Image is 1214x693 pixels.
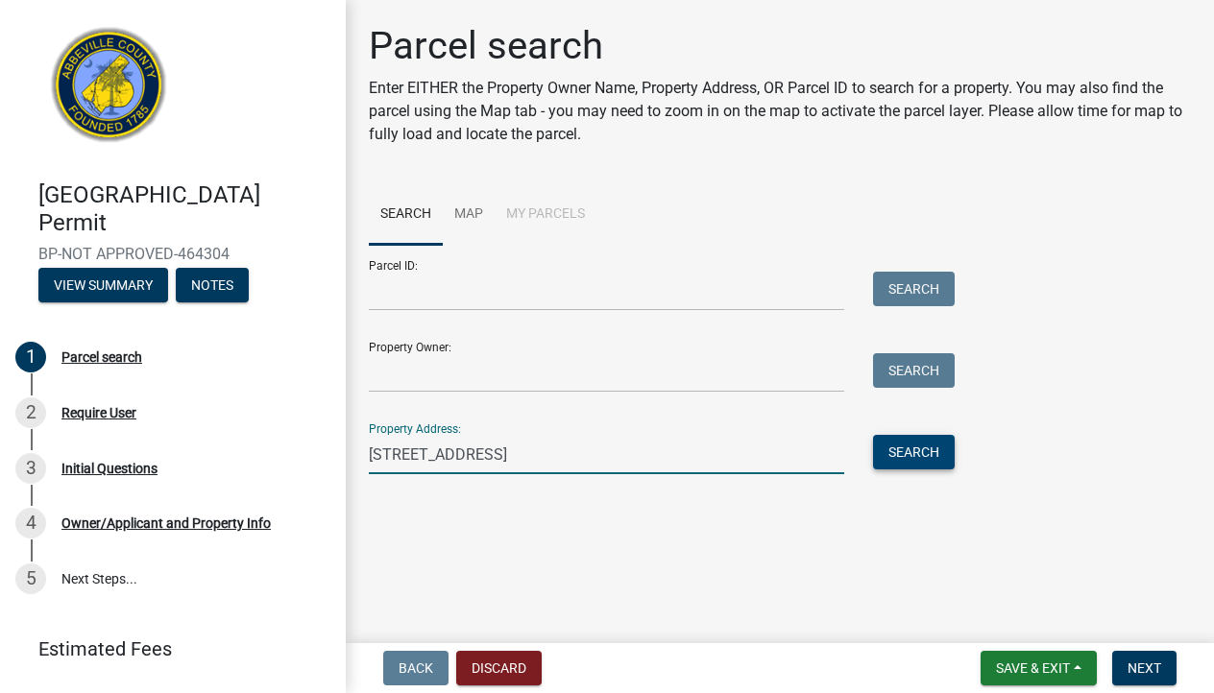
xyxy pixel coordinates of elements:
button: Notes [176,268,249,302]
button: Next [1112,651,1177,685]
button: Search [873,353,955,388]
div: Parcel search [61,350,142,364]
button: Search [873,435,955,469]
a: Estimated Fees [15,630,315,668]
span: Back [399,660,433,676]
span: Next [1128,660,1161,676]
wm-modal-confirm: Notes [176,278,249,294]
span: Save & Exit [996,660,1070,676]
h4: [GEOGRAPHIC_DATA] Permit [38,181,330,237]
button: Discard [456,651,542,685]
div: 4 [15,508,46,538]
div: 2 [15,397,46,428]
wm-modal-confirm: Summary [38,278,168,294]
p: Enter EITHER the Property Owner Name, Property Address, OR Parcel ID to search for a property. Yo... [369,77,1191,146]
span: BP-NOT APPROVED-464304 [38,245,307,263]
img: Abbeville County, South Carolina [38,20,180,161]
div: Initial Questions [61,462,158,475]
div: 3 [15,453,46,484]
button: Save & Exit [981,651,1097,685]
div: 1 [15,342,46,372]
a: Map [443,184,495,246]
div: 5 [15,563,46,594]
a: Search [369,184,443,246]
div: Owner/Applicant and Property Info [61,516,271,530]
button: Search [873,272,955,306]
button: Back [383,651,449,685]
h1: Parcel search [369,23,1191,69]
button: View Summary [38,268,168,302]
div: Require User [61,406,136,419]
